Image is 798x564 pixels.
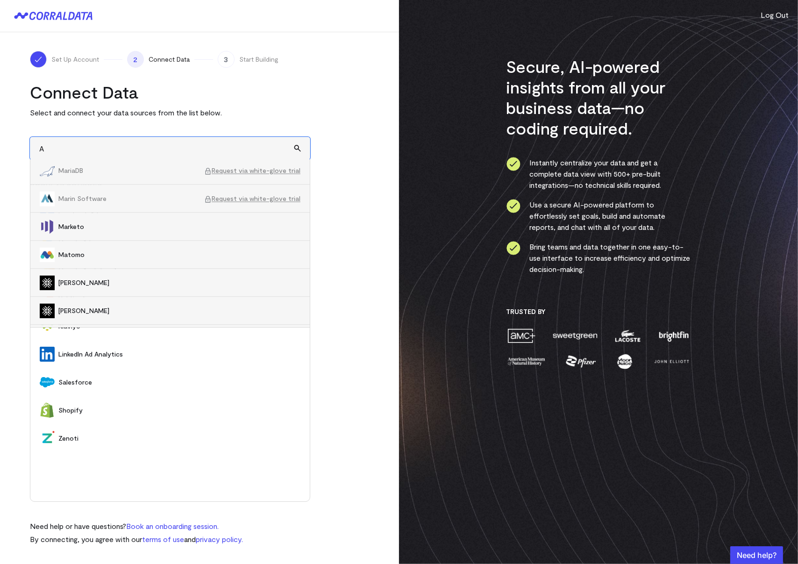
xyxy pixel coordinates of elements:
[506,157,691,191] li: Instantly centralize your data and get a complete data view with 500+ pre-built integrations—no t...
[51,55,99,64] span: Set Up Account
[30,107,310,118] p: Select and connect your data sources from the list below.
[30,521,243,532] p: Need help or have questions?
[506,157,520,171] img: ico-check-circle-4b19435c.svg
[565,353,597,370] img: pfizer-e137f5fc.png
[30,534,243,545] p: By connecting, you agree with our and
[196,535,243,543] a: privacy policy.
[614,328,641,344] img: lacoste-7a6b0538.png
[34,55,43,64] img: ico-check-white-5ff98cb1.svg
[58,194,204,203] span: Marin Software
[40,403,55,418] img: Shopify
[58,278,300,287] span: [PERSON_NAME]
[204,195,212,203] img: ico-lock-cf4a91f8.svg
[506,56,691,138] h3: Secure, AI-powered insights from all your business data—no coding required.
[40,275,55,290] img: Maxio Chargify
[653,353,691,370] img: john-elliott-25751c40.png
[58,250,300,259] span: Matomo
[30,82,310,102] h2: Connect Data
[506,353,547,370] img: amnh-5afada46.png
[40,247,55,262] img: Matomo
[761,9,789,21] button: Log Out
[552,328,598,344] img: sweetgreen-1d1fb32c.png
[506,241,691,275] li: Bring teams and data together in one easy-to-use interface to increase efficiency and optimize de...
[127,51,144,68] span: 2
[58,406,300,415] span: Shopify
[58,222,300,231] span: Marketo
[142,535,184,543] a: terms of use
[506,328,536,344] img: amc-0b11a8f1.png
[149,55,190,64] span: Connect Data
[40,163,55,178] img: MariaDB
[58,378,300,387] span: Salesforce
[615,353,634,370] img: moon-juice-c312e729.png
[204,194,300,203] span: Request via white-glove trial
[204,166,300,175] span: Request via white-glove trial
[506,199,691,233] li: Use a secure AI-powered platform to effortlessly set goals, build and automate reports, and chat ...
[40,347,55,362] img: LinkedIn Ad Analytics
[657,328,691,344] img: brightfin-a251e171.png
[40,375,55,390] img: Salesforce
[30,137,310,160] input: Search and add data sources
[506,307,691,316] h3: Trusted By
[204,167,212,175] img: ico-lock-cf4a91f8.svg
[40,219,55,234] img: Marketo
[40,191,55,206] img: Marin Software
[58,166,204,175] span: MariaDB
[40,303,55,318] img: Maxio SaaSOptics
[40,431,55,446] img: Zenoti
[58,350,300,359] span: LinkedIn Ad Analytics
[506,199,520,213] img: ico-check-circle-4b19435c.svg
[58,306,300,315] span: [PERSON_NAME]
[58,434,300,443] span: Zenoti
[126,521,219,530] a: Book an onboarding session.
[218,51,235,68] span: 3
[506,241,520,255] img: ico-check-circle-4b19435c.svg
[239,55,278,64] span: Start Building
